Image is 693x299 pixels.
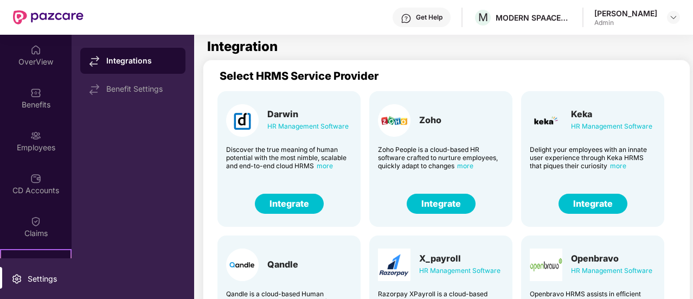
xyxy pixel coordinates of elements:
img: svg+xml;base64,PHN2ZyB4bWxucz0iaHR0cDovL3d3dy53My5vcmcvMjAwMC9zdmciIHdpZHRoPSIxNy44MzIiIGhlaWdodD... [89,84,100,95]
img: svg+xml;base64,PHN2ZyBpZD0iSG9tZSIgeG1sbnM9Imh0dHA6Ly93d3cudzMub3JnLzIwMDAvc3ZnIiB3aWR0aD0iMjAiIG... [30,44,41,55]
img: Card Logo [530,249,562,281]
div: HR Management Software [571,120,652,132]
div: Admin [594,18,657,27]
div: Qandle [267,259,298,270]
img: Card Logo [226,104,259,137]
span: more [610,162,626,170]
span: more [317,162,333,170]
span: M [478,11,488,24]
img: svg+xml;base64,PHN2ZyB4bWxucz0iaHR0cDovL3d3dy53My5vcmcvMjAwMC9zdmciIHdpZHRoPSIxNy44MzIiIGhlaWdodD... [89,56,100,67]
img: Card Logo [378,104,410,137]
div: HR Management Software [267,120,349,132]
div: Benefit Settings [106,85,177,93]
div: Discover the true meaning of human potential with the most nimble, scalable and end-to-end cloud ... [226,145,352,170]
div: [PERSON_NAME] [594,8,657,18]
div: Delight your employees with an innate user experience through Keka HRMS that piques their curiosity [530,145,656,170]
img: svg+xml;base64,PHN2ZyBpZD0iRW1wbG95ZWVzIiB4bWxucz0iaHR0cDovL3d3dy53My5vcmcvMjAwMC9zdmciIHdpZHRoPS... [30,130,41,141]
img: svg+xml;base64,PHN2ZyBpZD0iRHJvcGRvd24tMzJ4MzIiIHhtbG5zPSJodHRwOi8vd3d3LnczLm9yZy8yMDAwL3N2ZyIgd2... [669,13,678,22]
img: Card Logo [378,249,410,281]
img: svg+xml;base64,PHN2ZyBpZD0iU2V0dGluZy0yMHgyMCIgeG1sbnM9Imh0dHA6Ly93d3cudzMub3JnLzIwMDAvc3ZnIiB3aW... [11,273,22,284]
div: HR Management Software [571,265,652,277]
div: Darwin [267,109,349,119]
h1: Integration [207,40,278,53]
img: Card Logo [530,104,562,137]
img: svg+xml;base64,PHN2ZyBpZD0iQmVuZWZpdHMiIHhtbG5zPSJodHRwOi8vd3d3LnczLm9yZy8yMDAwL3N2ZyIgd2lkdGg9Ij... [30,87,41,98]
div: Zoho [419,114,441,125]
img: svg+xml;base64,PHN2ZyBpZD0iQ0RfQWNjb3VudHMiIGRhdGEtbmFtZT0iQ0QgQWNjb3VudHMiIHhtbG5zPSJodHRwOi8vd3... [30,173,41,184]
button: Integrate [255,194,324,214]
div: HR Management Software [419,265,501,277]
button: Integrate [407,194,476,214]
div: Openbravo [571,253,652,264]
div: Zoho People is a cloud-based HR software crafted to nurture employees, quickly adapt to changes [378,145,504,170]
img: svg+xml;base64,PHN2ZyBpZD0iQ2xhaW0iIHhtbG5zPSJodHRwOi8vd3d3LnczLm9yZy8yMDAwL3N2ZyIgd2lkdGg9IjIwIi... [30,216,41,227]
span: more [457,162,473,170]
img: New Pazcare Logo [13,10,84,24]
div: MODERN SPAACES VENTURES [496,12,572,23]
img: Card Logo [226,249,259,281]
img: svg+xml;base64,PHN2ZyBpZD0iSGVscC0zMngzMiIgeG1sbnM9Imh0dHA6Ly93d3cudzMub3JnLzIwMDAvc3ZnIiB3aWR0aD... [401,13,412,24]
div: Integrations [106,55,177,66]
div: Keka [571,109,652,119]
div: Settings [24,273,60,284]
div: X_payroll [419,253,501,264]
button: Integrate [559,194,627,214]
div: Get Help [416,13,442,22]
